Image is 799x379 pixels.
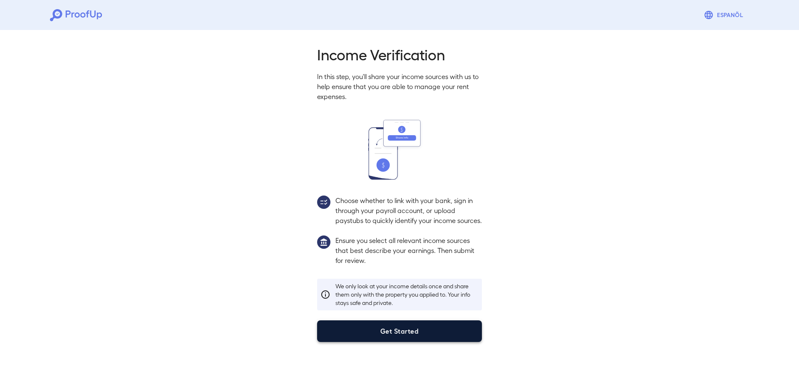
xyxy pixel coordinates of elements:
[335,282,479,307] p: We only look at your income details once and share them only with the property you applied to. Yo...
[317,196,330,209] img: group2.svg
[368,120,431,180] img: transfer_money.svg
[335,196,482,225] p: Choose whether to link with your bank, sign in through your payroll account, or upload paystubs t...
[317,320,482,342] button: Get Started
[335,235,482,265] p: Ensure you select all relevant income sources that best describe your earnings. Then submit for r...
[317,45,482,63] h2: Income Verification
[317,235,330,249] img: group1.svg
[700,7,749,23] button: Espanõl
[317,72,482,102] p: In this step, you'll share your income sources with us to help ensure that you are able to manage...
